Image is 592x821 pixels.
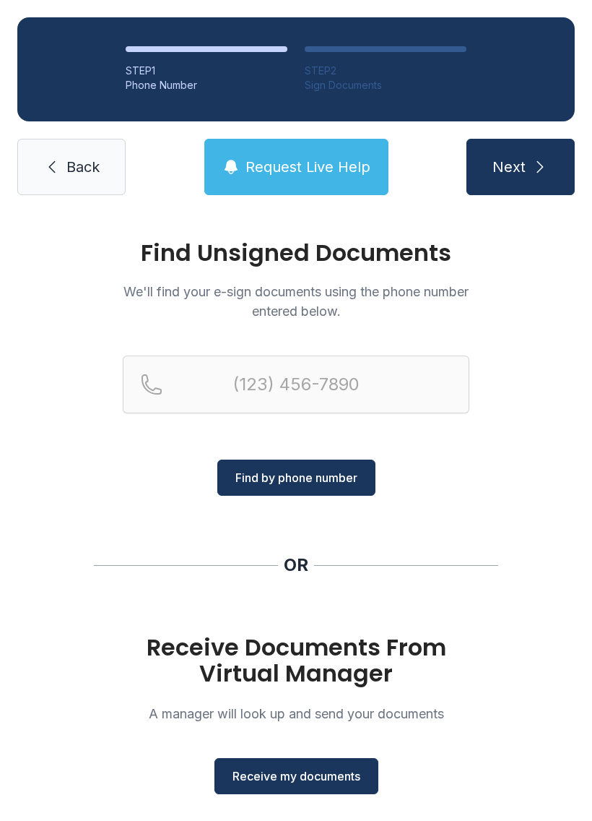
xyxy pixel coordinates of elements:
[126,64,287,78] div: STEP 1
[305,78,466,93] div: Sign Documents
[232,768,360,785] span: Receive my documents
[123,704,469,723] p: A manager will look up and send your documents
[245,157,370,177] span: Request Live Help
[66,157,100,177] span: Back
[284,554,308,577] div: OR
[305,64,466,78] div: STEP 2
[126,78,287,93] div: Phone Number
[123,635,469,687] h1: Receive Documents From Virtual Manager
[235,469,357,486] span: Find by phone number
[123,356,469,413] input: Reservation phone number
[123,282,469,321] p: We'll find your e-sign documents using the phone number entered below.
[492,157,526,177] span: Next
[123,241,469,265] h1: Find Unsigned Documents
